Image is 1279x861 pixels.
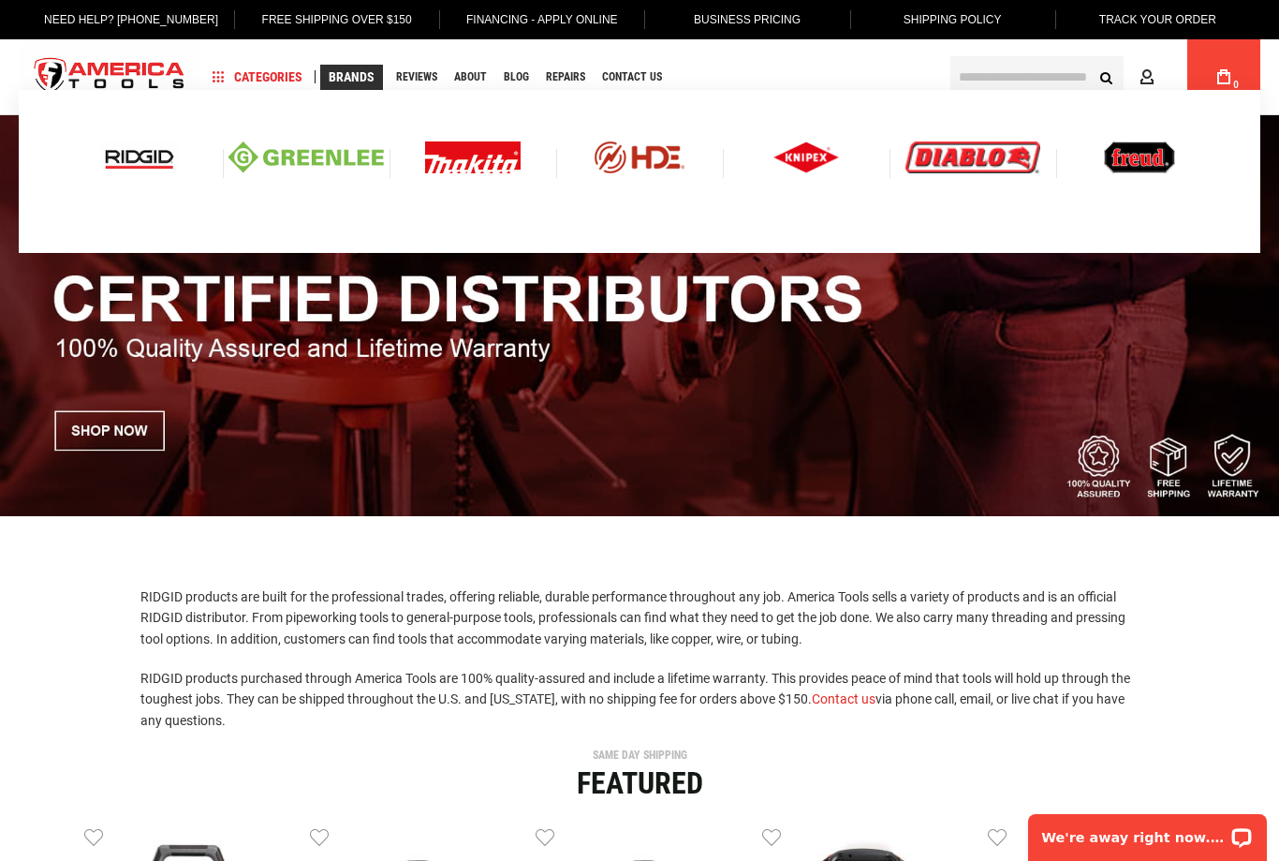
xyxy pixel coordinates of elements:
[446,65,495,90] a: About
[904,13,1002,26] span: Shipping Policy
[537,65,594,90] a: Repairs
[454,71,487,82] span: About
[228,141,384,173] img: Greenlee logo
[14,768,1265,798] div: Featured
[320,65,383,90] a: Brands
[594,65,670,90] a: Contact Us
[812,691,875,706] a: Contact us
[495,65,537,90] a: Blog
[140,668,1139,731] p: RIDGID products purchased through America Tools are 100% quality-assured and include a lifetime w...
[425,141,521,173] img: Makita Logo
[1104,141,1175,173] img: Freud logo
[329,70,375,83] span: Brands
[562,141,717,173] img: HDE logo
[19,42,200,112] a: store logo
[388,65,446,90] a: Reviews
[396,71,437,82] span: Reviews
[773,141,839,173] img: Knipex logo
[1233,80,1239,90] span: 0
[546,71,585,82] span: Repairs
[504,71,529,82] span: Blog
[905,141,1040,173] img: Diablo logo
[213,70,302,83] span: Categories
[140,586,1139,649] p: RIDGID products are built for the professional trades, offering reliable, durable performance thr...
[100,141,178,173] img: Ridgid logo
[1088,59,1124,95] button: Search
[1016,802,1279,861] iframe: LiveChat chat widget
[1206,39,1242,114] a: 0
[14,750,1265,761] div: SAME DAY SHIPPING
[204,65,311,90] a: Categories
[19,42,200,112] img: America Tools
[602,71,662,82] span: Contact Us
